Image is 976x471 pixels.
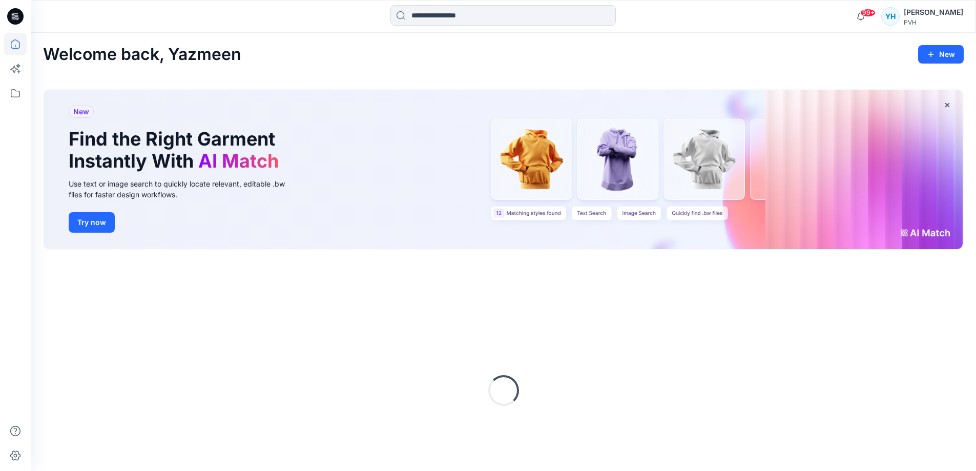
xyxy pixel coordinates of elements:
[860,9,876,17] span: 99+
[43,45,241,64] h2: Welcome back, Yazmeen
[73,106,89,118] span: New
[69,128,284,172] h1: Find the Right Garment Instantly With
[69,212,115,233] button: Try now
[881,7,900,26] div: YH
[918,45,964,64] button: New
[904,6,963,18] div: [PERSON_NAME]
[904,18,963,26] div: PVH
[198,150,279,172] span: AI Match
[69,178,299,200] div: Use text or image search to quickly locate relevant, editable .bw files for faster design workflows.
